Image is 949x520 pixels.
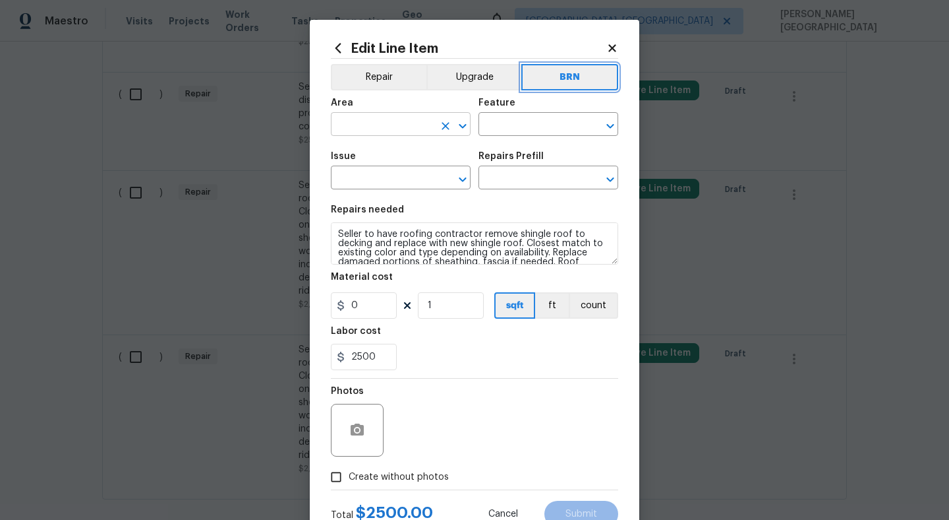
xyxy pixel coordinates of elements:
[601,117,619,135] button: Open
[488,509,518,519] span: Cancel
[331,222,618,265] textarea: Seller to have roofing contractor remove shingle roof to decking and replace with new shingle roo...
[349,471,449,484] span: Create without photos
[331,205,404,214] h5: Repairs needed
[565,509,597,519] span: Submit
[331,327,381,336] h5: Labor cost
[601,170,619,189] button: Open
[478,152,544,161] h5: Repairs Prefill
[436,117,455,135] button: Clear
[331,64,426,90] button: Repair
[478,98,515,108] h5: Feature
[331,41,606,55] h2: Edit Line Item
[426,64,522,90] button: Upgrade
[331,152,356,161] h5: Issue
[494,292,535,319] button: sqft
[569,292,618,319] button: count
[331,98,353,108] h5: Area
[331,387,364,396] h5: Photos
[453,170,472,189] button: Open
[331,273,393,282] h5: Material cost
[535,292,569,319] button: ft
[521,64,618,90] button: BRN
[453,117,472,135] button: Open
